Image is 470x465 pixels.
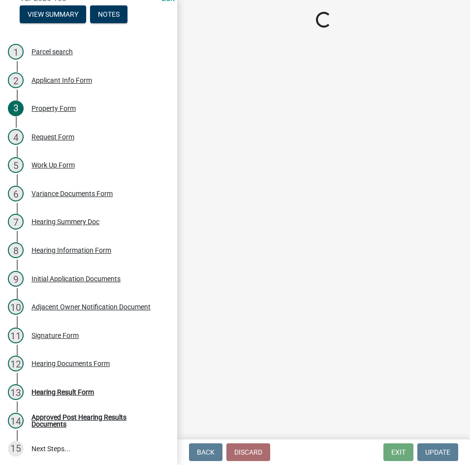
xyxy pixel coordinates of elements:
div: Hearing Documents Form [31,360,110,367]
div: 7 [8,214,24,230]
div: 3 [8,100,24,116]
button: Back [189,443,222,461]
div: Hearing Summery Doc [31,218,99,225]
button: View Summary [20,5,86,23]
wm-modal-confirm: Notes [90,11,127,19]
span: Back [197,448,215,456]
div: 12 [8,356,24,371]
div: 4 [8,129,24,145]
div: 11 [8,328,24,343]
div: 1 [8,44,24,60]
div: Property Form [31,105,76,112]
button: Notes [90,5,127,23]
div: Adjacent Owner Notification Document [31,303,151,310]
div: Applicant Info Form [31,77,92,84]
div: Variance Documents Form [31,190,113,197]
span: Update [425,448,450,456]
div: 8 [8,242,24,258]
div: Parcel search [31,48,73,55]
button: Update [417,443,458,461]
div: 5 [8,157,24,173]
div: 10 [8,299,24,315]
wm-modal-confirm: Summary [20,11,86,19]
div: Approved Post Hearing Results Documents [31,414,161,428]
div: 2 [8,72,24,88]
div: 15 [8,441,24,457]
button: Exit [383,443,413,461]
div: Signature Form [31,332,79,339]
div: Hearing Result Form [31,389,94,396]
button: Discard [226,443,270,461]
div: Request Form [31,133,74,140]
div: Initial Application Documents [31,275,121,282]
div: 13 [8,384,24,400]
div: Work Up Form [31,162,75,168]
div: 14 [8,413,24,429]
div: 9 [8,271,24,287]
div: Hearing Information Form [31,247,111,254]
div: 6 [8,186,24,201]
